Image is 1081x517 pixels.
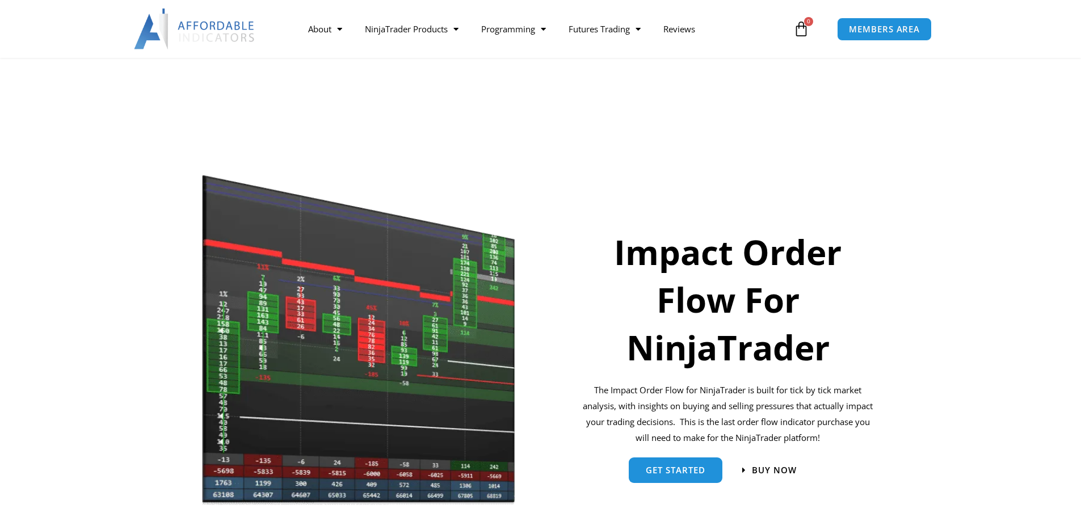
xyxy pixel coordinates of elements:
[646,466,705,474] span: get started
[837,18,932,41] a: MEMBERS AREA
[776,12,826,45] a: 0
[752,466,797,474] span: Buy now
[297,16,354,42] a: About
[134,9,256,49] img: LogoAI | Affordable Indicators – NinjaTrader
[652,16,706,42] a: Reviews
[581,383,876,445] p: The Impact Order Flow for NinjaTrader is built for tick by tick market analysis, with insights on...
[354,16,470,42] a: NinjaTrader Products
[201,172,516,508] img: Orderflow | Affordable Indicators – NinjaTrader
[804,17,813,26] span: 0
[849,25,920,33] span: MEMBERS AREA
[470,16,557,42] a: Programming
[297,16,790,42] nav: Menu
[557,16,652,42] a: Futures Trading
[581,228,876,371] h1: Impact Order Flow For NinjaTrader
[742,466,797,474] a: Buy now
[629,457,722,483] a: get started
